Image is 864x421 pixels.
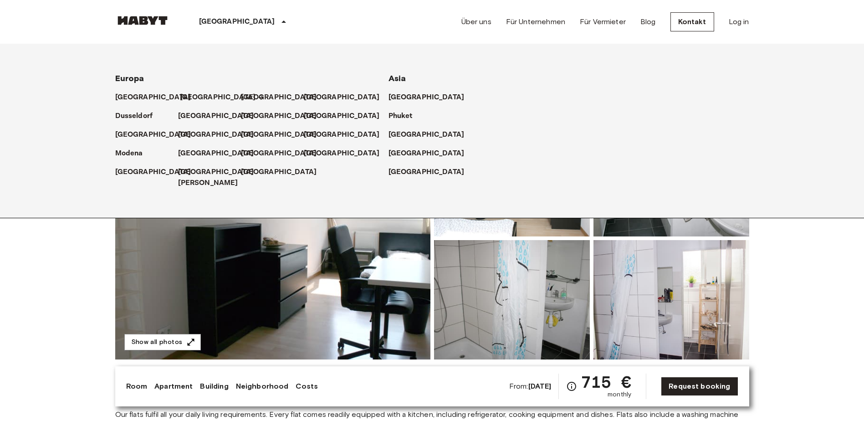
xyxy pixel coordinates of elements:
[296,381,318,392] a: Costs
[434,240,590,359] img: Picture of unit DE-01-041-02M
[640,16,656,27] a: Blog
[199,16,275,27] p: [GEOGRAPHIC_DATA]
[389,129,474,140] a: [GEOGRAPHIC_DATA]
[389,167,465,178] p: [GEOGRAPHIC_DATA]
[389,111,413,122] p: Phuket
[236,381,289,392] a: Neighborhood
[461,16,491,27] a: Über uns
[241,148,326,159] a: [GEOGRAPHIC_DATA]
[670,12,714,31] a: Kontakt
[178,148,254,159] p: [GEOGRAPHIC_DATA]
[115,117,430,359] img: Marketing picture of unit DE-01-041-02M
[304,111,380,122] p: [GEOGRAPHIC_DATA]
[115,16,170,25] img: Habyt
[241,129,326,140] a: [GEOGRAPHIC_DATA]
[528,382,552,390] b: [DATE]
[178,129,254,140] p: [GEOGRAPHIC_DATA]
[178,167,254,189] p: [GEOGRAPHIC_DATA][PERSON_NAME]
[200,381,228,392] a: Building
[389,73,406,83] span: Asia
[115,111,153,122] p: Dusseldorf
[608,390,631,399] span: monthly
[389,111,422,122] a: Phuket
[115,148,152,159] a: Modena
[304,111,389,122] a: [GEOGRAPHIC_DATA]
[241,167,317,178] p: [GEOGRAPHIC_DATA]
[509,381,552,391] span: From:
[304,148,380,159] p: [GEOGRAPHIC_DATA]
[389,148,465,159] p: [GEOGRAPHIC_DATA]
[241,148,317,159] p: [GEOGRAPHIC_DATA]
[180,92,256,103] p: [GEOGRAPHIC_DATA]
[506,16,565,27] a: Für Unternehmen
[566,381,577,392] svg: Check cost overview for full price breakdown. Please note that discounts apply to new joiners onl...
[241,92,326,103] a: [GEOGRAPHIC_DATA]
[241,129,317,140] p: [GEOGRAPHIC_DATA]
[178,111,263,122] a: [GEOGRAPHIC_DATA]
[304,92,380,103] p: [GEOGRAPHIC_DATA]
[115,73,144,83] span: Europa
[389,129,465,140] p: [GEOGRAPHIC_DATA]
[126,381,148,392] a: Room
[304,129,380,140] p: [GEOGRAPHIC_DATA]
[178,129,263,140] a: [GEOGRAPHIC_DATA]
[180,92,265,103] a: [GEOGRAPHIC_DATA]
[178,111,254,122] p: [GEOGRAPHIC_DATA]
[661,377,738,396] a: Request booking
[115,111,162,122] a: Dusseldorf
[389,148,474,159] a: [GEOGRAPHIC_DATA]
[580,16,626,27] a: Für Vermieter
[241,92,317,103] p: [GEOGRAPHIC_DATA]
[389,167,474,178] a: [GEOGRAPHIC_DATA]
[178,167,263,189] a: [GEOGRAPHIC_DATA][PERSON_NAME]
[115,167,191,178] p: [GEOGRAPHIC_DATA]
[581,374,631,390] span: 715 €
[124,334,201,351] button: Show all photos
[241,111,326,122] a: [GEOGRAPHIC_DATA]
[389,92,465,103] p: [GEOGRAPHIC_DATA]
[389,92,474,103] a: [GEOGRAPHIC_DATA]
[241,111,317,122] p: [GEOGRAPHIC_DATA]
[241,167,326,178] a: [GEOGRAPHIC_DATA]
[304,129,389,140] a: [GEOGRAPHIC_DATA]
[593,240,749,359] img: Picture of unit DE-01-041-02M
[115,129,200,140] a: [GEOGRAPHIC_DATA]
[115,148,143,159] p: Modena
[115,129,191,140] p: [GEOGRAPHIC_DATA]
[729,16,749,27] a: Log in
[304,148,389,159] a: [GEOGRAPHIC_DATA]
[115,92,200,103] a: [GEOGRAPHIC_DATA]
[154,381,193,392] a: Apartment
[178,148,263,159] a: [GEOGRAPHIC_DATA]
[115,167,200,178] a: [GEOGRAPHIC_DATA]
[115,92,191,103] p: [GEOGRAPHIC_DATA]
[304,92,389,103] a: [GEOGRAPHIC_DATA]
